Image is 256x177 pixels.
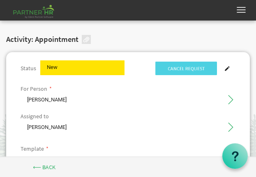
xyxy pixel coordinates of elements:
label: Status [21,65,36,71]
a: ⟵ Back [21,160,68,175]
label: This is the person that the activity is about [21,86,47,92]
span: Go to Person's profile [226,122,233,130]
h2: Activity: Appointment [6,35,78,44]
span: Cancel Request [155,62,217,75]
a: Edit Activity [219,62,235,74]
label: Template [21,146,44,152]
label: This is the person assigned to work on the activity [21,113,49,120]
span: Go to Person's profile [226,95,233,102]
